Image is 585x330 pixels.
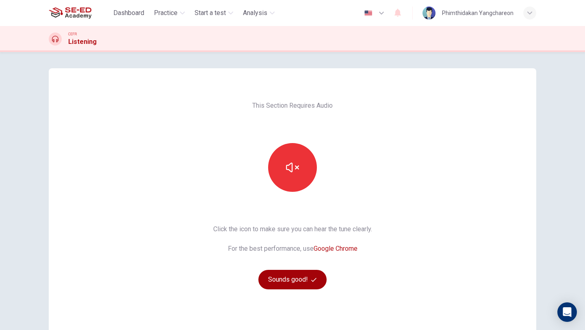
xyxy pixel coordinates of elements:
a: SE-ED Academy logo [49,5,110,21]
button: Analysis [240,6,278,20]
span: Practice [154,8,178,18]
img: SE-ED Academy logo [49,5,91,21]
img: Profile picture [422,7,435,20]
button: Dashboard [110,6,147,20]
button: Sounds good! [258,270,327,289]
img: en [363,10,373,16]
button: Start a test [191,6,236,20]
span: Start a test [195,8,226,18]
div: Phimthidakan Yangchareon [442,8,513,18]
h1: Listening [68,37,97,47]
span: CEFR [68,31,77,37]
div: Open Intercom Messenger [557,302,577,322]
span: For the best performance, use [213,244,372,254]
span: This Section Requires Audio [252,101,333,111]
button: Practice [151,6,188,20]
a: Google Chrome [314,245,357,252]
span: Click the icon to make sure you can hear the tune clearly. [213,224,372,234]
span: Analysis [243,8,267,18]
span: Dashboard [113,8,144,18]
